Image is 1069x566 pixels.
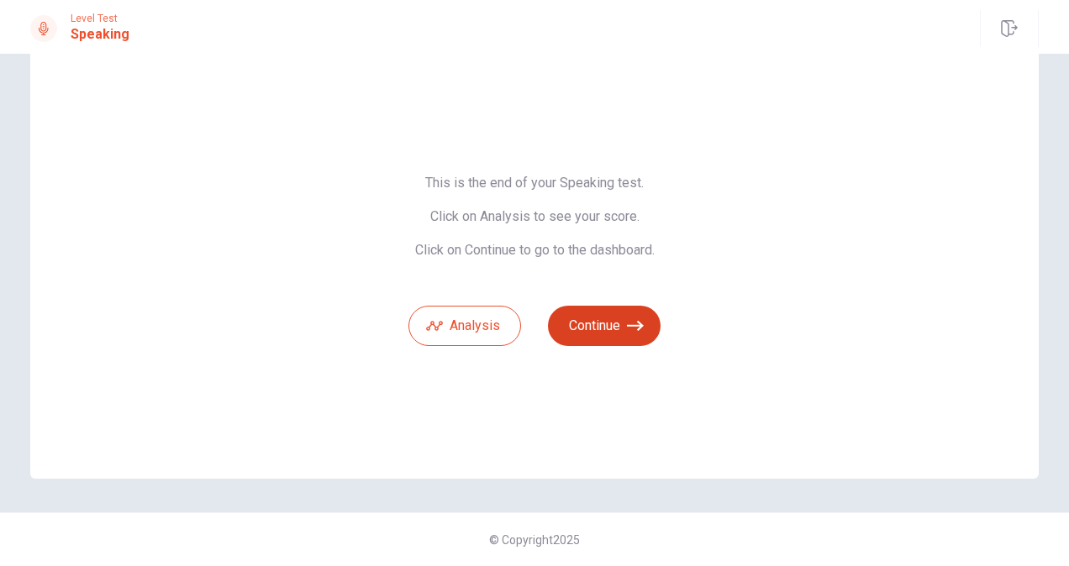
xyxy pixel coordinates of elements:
span: © Copyright 2025 [489,533,580,547]
span: Level Test [71,13,129,24]
span: This is the end of your Speaking test. Click on Analysis to see your score. Click on Continue to ... [408,175,661,259]
h1: Speaking [71,24,129,45]
button: Analysis [408,306,521,346]
button: Continue [548,306,661,346]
